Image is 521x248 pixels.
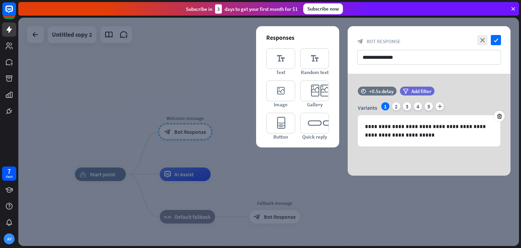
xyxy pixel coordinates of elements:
[358,104,377,111] span: Variants
[369,88,393,94] div: +0.5s delay
[414,102,422,110] div: 4
[7,168,11,174] div: 7
[2,166,16,181] a: 7 days
[381,102,389,110] div: 1
[477,35,487,45] i: close
[411,88,431,94] span: Add filter
[436,102,444,110] i: plus
[392,102,400,110] div: 2
[403,89,408,94] i: filter
[4,233,15,244] div: AY
[425,102,433,110] div: 5
[357,38,363,45] i: block_bot_response
[367,38,401,45] span: Bot Response
[303,3,343,14] div: Subscribe now
[361,89,366,93] i: time
[186,4,298,14] div: Subscribe in days to get your first month for $1
[5,3,26,23] button: Open LiveChat chat widget
[491,35,501,45] i: check
[403,102,411,110] div: 3
[215,4,222,14] div: 3
[6,174,13,179] div: days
